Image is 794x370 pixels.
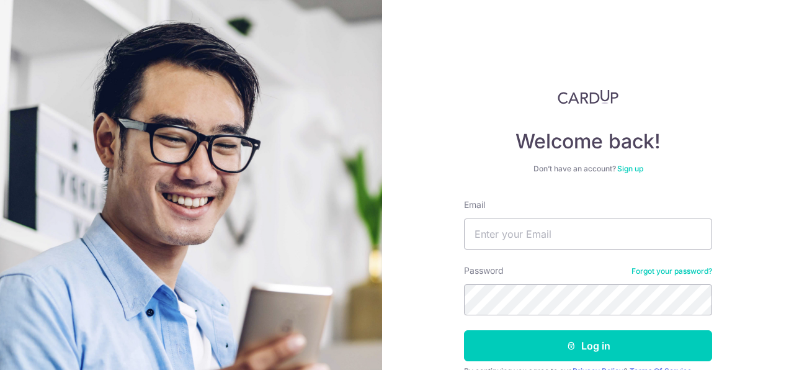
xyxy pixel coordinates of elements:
label: Email [464,199,485,211]
input: Enter your Email [464,219,712,250]
a: Sign up [617,164,643,173]
a: Forgot your password? [631,266,712,276]
img: CardUp Logo [558,89,618,104]
button: Log in [464,330,712,361]
label: Password [464,264,504,277]
div: Don’t have an account? [464,164,712,174]
h4: Welcome back! [464,129,712,154]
